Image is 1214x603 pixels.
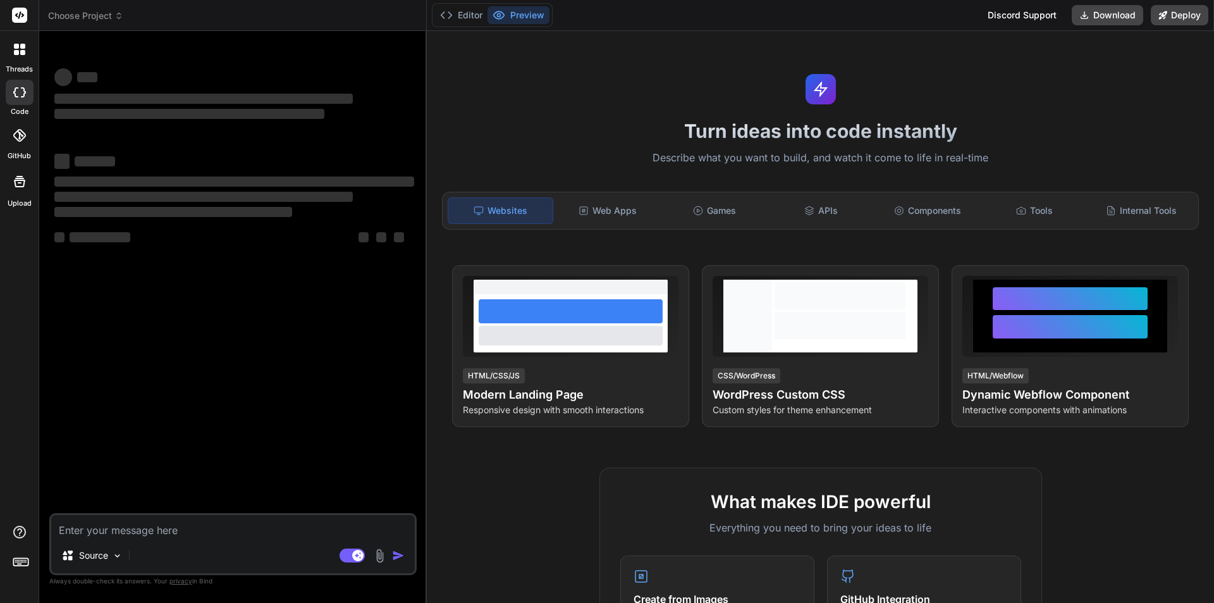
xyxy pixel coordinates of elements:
[372,549,387,563] img: attachment
[54,207,292,217] span: ‌
[49,575,417,587] p: Always double-check its answers. Your in Bind
[876,197,980,224] div: Components
[487,6,549,24] button: Preview
[463,368,525,383] div: HTML/CSS/JS
[962,404,1178,416] p: Interactive components with animations
[1072,5,1143,25] button: Download
[556,197,660,224] div: Web Apps
[54,109,324,119] span: ‌
[435,6,487,24] button: Editor
[54,68,72,86] span: ‌
[962,368,1029,383] div: HTML/Webflow
[359,232,369,242] span: ‌
[48,9,123,22] span: Choose Project
[169,577,192,585] span: privacy
[75,156,115,166] span: ‌
[983,197,1087,224] div: Tools
[713,368,780,383] div: CSS/WordPress
[54,177,414,187] span: ‌
[6,64,33,75] label: threads
[8,151,31,161] label: GitHub
[769,197,873,224] div: APIs
[713,386,928,404] h4: WordPress Custom CSS
[11,106,28,117] label: code
[713,404,928,416] p: Custom styles for theme enhancement
[77,72,97,82] span: ‌
[1151,5,1208,25] button: Deploy
[463,386,678,404] h4: Modern Landing Page
[620,520,1021,535] p: Everything you need to bring your ideas to life
[54,192,353,202] span: ‌
[620,488,1021,515] h2: What makes IDE powerful
[54,154,70,169] span: ‌
[1089,197,1193,224] div: Internal Tools
[463,404,678,416] p: Responsive design with smooth interactions
[434,150,1206,166] p: Describe what you want to build, and watch it come to life in real-time
[70,232,130,242] span: ‌
[663,197,767,224] div: Games
[962,386,1178,404] h4: Dynamic Webflow Component
[434,120,1206,142] h1: Turn ideas into code instantly
[448,197,553,224] div: Websites
[392,549,405,562] img: icon
[54,232,64,242] span: ‌
[376,232,386,242] span: ‌
[79,549,108,562] p: Source
[8,198,32,209] label: Upload
[394,232,404,242] span: ‌
[980,5,1064,25] div: Discord Support
[112,550,123,561] img: Pick Models
[54,94,353,104] span: ‌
